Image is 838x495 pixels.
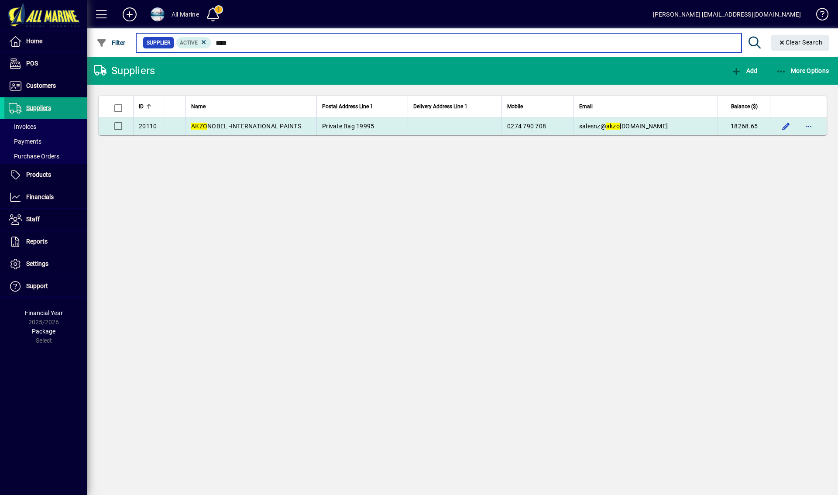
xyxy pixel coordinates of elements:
[147,38,170,47] span: Supplier
[579,102,712,111] div: Email
[26,171,51,178] span: Products
[139,123,157,130] span: 20110
[729,63,759,79] button: Add
[191,102,311,111] div: Name
[116,7,144,22] button: Add
[94,35,128,51] button: Filter
[507,123,546,130] span: 0274 790 708
[9,123,36,130] span: Invoices
[26,260,48,267] span: Settings
[191,123,301,130] span: NOBEL -INTERNATIONAL PAINTS
[810,2,827,30] a: Knowledge Base
[4,149,87,164] a: Purchase Orders
[26,104,51,111] span: Suppliers
[723,102,766,111] div: Balance ($)
[507,102,568,111] div: Mobile
[322,123,374,130] span: Private Bag 19995
[4,186,87,208] a: Financials
[4,75,87,97] a: Customers
[172,7,199,21] div: All Marine
[4,275,87,297] a: Support
[26,82,56,89] span: Customers
[579,102,593,111] span: Email
[94,64,155,78] div: Suppliers
[718,117,770,135] td: 18268.65
[191,102,206,111] span: Name
[606,123,620,130] em: akzo
[176,37,211,48] mat-chip: Activation Status: Active
[507,102,523,111] span: Mobile
[25,309,63,316] span: Financial Year
[774,63,831,79] button: More Options
[776,67,829,74] span: More Options
[32,328,55,335] span: Package
[731,67,757,74] span: Add
[771,35,830,51] button: Clear
[139,102,158,111] div: ID
[778,39,823,46] span: Clear Search
[144,7,172,22] button: Profile
[4,53,87,75] a: POS
[653,7,801,21] div: [PERSON_NAME] [EMAIL_ADDRESS][DOMAIN_NAME]
[4,31,87,52] a: Home
[4,209,87,230] a: Staff
[26,38,42,45] span: Home
[139,102,144,111] span: ID
[4,134,87,149] a: Payments
[4,119,87,134] a: Invoices
[579,123,668,130] span: salesnz@ [DOMAIN_NAME]
[26,282,48,289] span: Support
[413,102,467,111] span: Delivery Address Line 1
[4,231,87,253] a: Reports
[26,238,48,245] span: Reports
[191,123,207,130] em: AKZO
[4,164,87,186] a: Products
[26,193,54,200] span: Financials
[96,39,126,46] span: Filter
[26,60,38,67] span: POS
[4,253,87,275] a: Settings
[322,102,373,111] span: Postal Address Line 1
[26,216,40,223] span: Staff
[802,119,816,133] button: More options
[9,138,41,145] span: Payments
[731,102,758,111] span: Balance ($)
[9,153,59,160] span: Purchase Orders
[779,119,793,133] button: Edit
[180,40,198,46] span: Active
